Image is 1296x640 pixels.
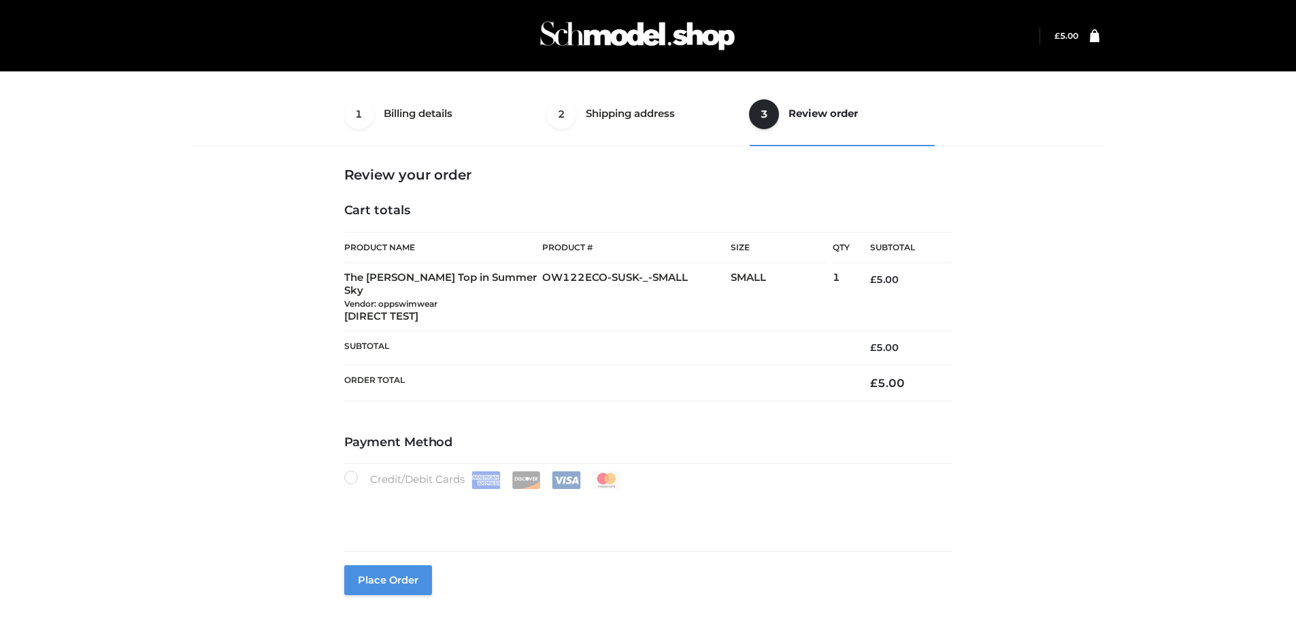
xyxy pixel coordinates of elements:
label: Credit/Debit Cards [344,471,622,489]
small: Vendor: oppswimwear [344,299,437,309]
th: Subtotal [850,233,952,263]
th: Qty [833,232,850,263]
img: Amex [471,471,501,489]
th: Size [731,233,826,263]
button: Place order [344,565,432,595]
span: £ [1054,31,1060,41]
img: Visa [552,471,581,489]
bdi: 5.00 [870,341,899,354]
th: Subtotal [344,331,850,365]
td: SMALL [731,263,833,331]
h4: Payment Method [344,435,952,450]
td: 1 [833,263,850,331]
bdi: 5.00 [870,376,905,390]
td: The [PERSON_NAME] Top in Summer Sky [DIRECT TEST] [344,263,543,331]
span: £ [870,341,876,354]
th: Product Name [344,232,543,263]
h4: Cart totals [344,203,952,218]
th: Order Total [344,365,850,401]
img: Mastercard [592,471,621,489]
span: £ [870,273,876,286]
img: Schmodel Admin 964 [535,9,740,63]
bdi: 5.00 [870,273,899,286]
bdi: 5.00 [1054,31,1078,41]
span: £ [870,376,878,390]
h3: Review your order [344,167,952,183]
a: £5.00 [1054,31,1078,41]
img: Discover [512,471,541,489]
td: OW122ECO-SUSK-_-SMALL [542,263,731,331]
iframe: Secure payment input frame [342,486,950,536]
th: Product # [542,232,731,263]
